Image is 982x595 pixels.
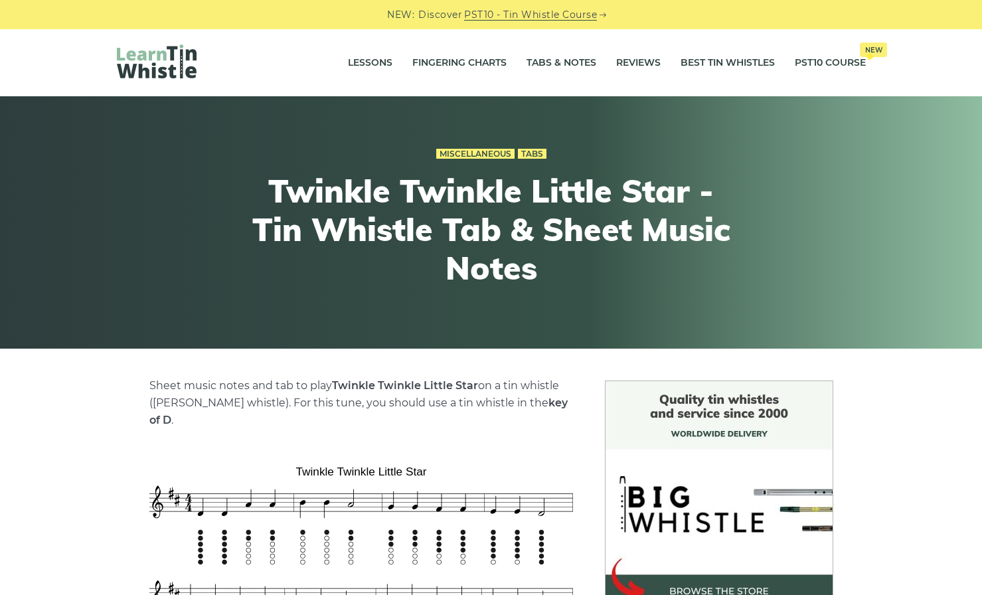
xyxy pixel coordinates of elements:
[332,379,478,392] strong: Twinkle Twinkle Little Star
[527,46,596,80] a: Tabs & Notes
[348,46,392,80] a: Lessons
[149,377,573,429] p: Sheet music notes and tab to play on a tin whistle ([PERSON_NAME] whistle). For this tune, you sh...
[247,172,736,287] h1: Twinkle Twinkle Little Star - Tin Whistle Tab & Sheet Music Notes
[518,149,546,159] a: Tabs
[149,396,568,426] strong: key of D
[436,149,515,159] a: Miscellaneous
[117,44,197,78] img: LearnTinWhistle.com
[860,42,887,57] span: New
[795,46,866,80] a: PST10 CourseNew
[412,46,507,80] a: Fingering Charts
[616,46,661,80] a: Reviews
[681,46,775,80] a: Best Tin Whistles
